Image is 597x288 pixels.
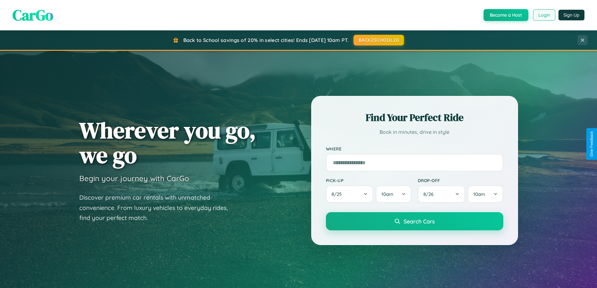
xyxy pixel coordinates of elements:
button: 8/25 [326,186,374,203]
button: 10am [376,186,411,203]
button: Sign Up [558,10,584,20]
h1: Wherever you go, we go [79,118,256,167]
p: Book in minutes, drive in style [326,128,503,137]
label: Pick-up [326,178,411,183]
span: Search Cars [404,218,435,225]
h3: Begin your journey with CarGo [79,174,189,183]
span: CarGo [13,5,53,25]
button: Become a Host [484,9,528,21]
p: Discover premium car rentals with unmatched convenience. From luxury vehicles to everyday rides, ... [79,192,236,223]
span: 8 / 26 [423,191,437,197]
label: Where [326,146,503,151]
span: 10am [381,191,393,197]
div: Give Feedback [589,131,594,157]
button: Search Cars [326,212,503,230]
span: 10am [473,191,485,197]
button: 10am [468,186,503,203]
button: 8/26 [418,186,465,203]
label: Drop-off [418,178,503,183]
span: 8 / 25 [332,191,345,197]
button: Login [533,9,555,21]
h2: Find Your Perfect Ride [326,111,503,124]
button: BACK2SCHOOL20 [353,35,404,45]
span: Back to School savings of 20% in select cities! Ends [DATE] 10am PT. [183,37,349,43]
